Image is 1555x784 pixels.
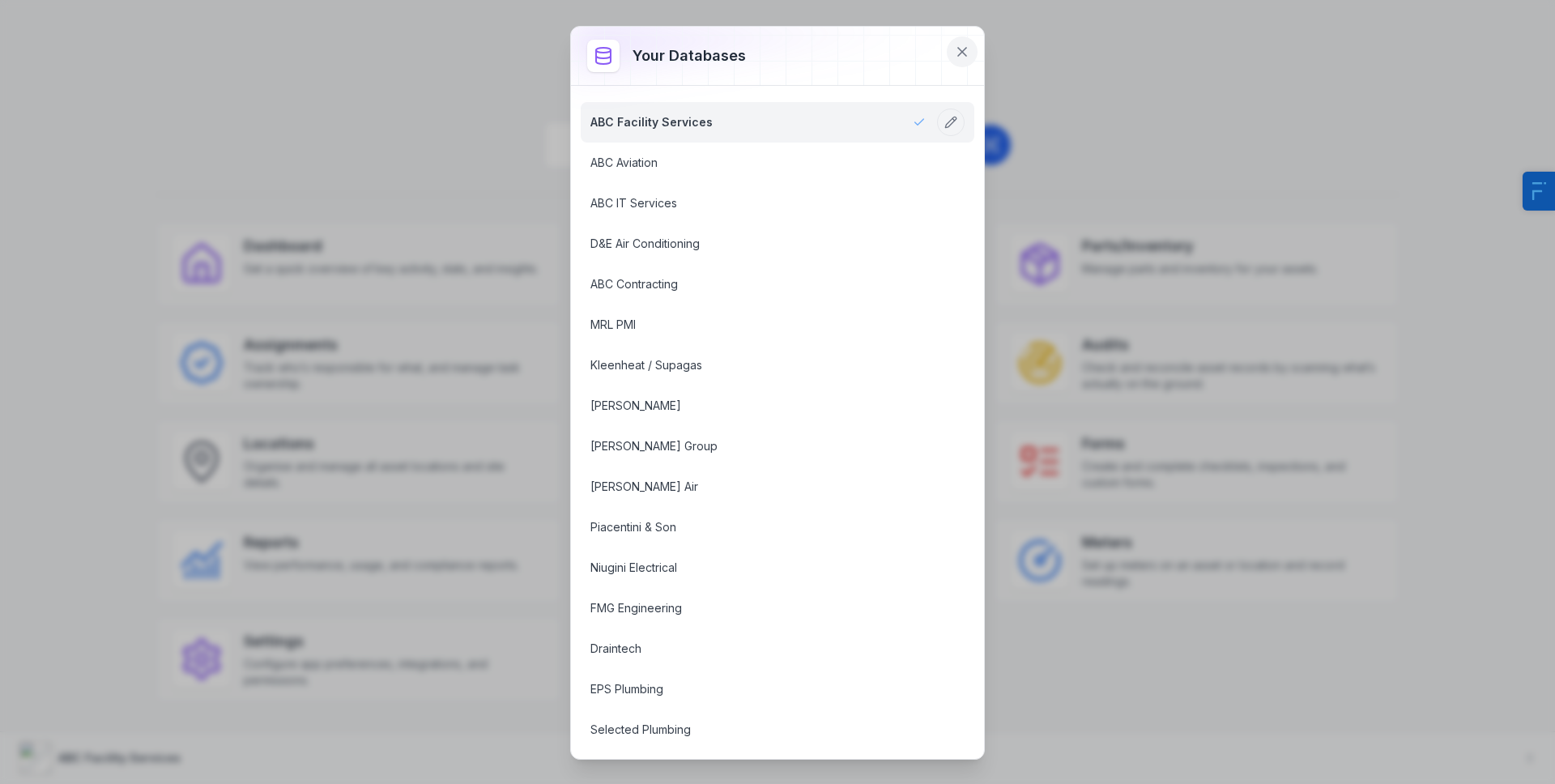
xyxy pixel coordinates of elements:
[590,600,926,616] a: FMG Engineering
[590,195,926,211] a: ABC IT Services
[590,641,926,657] a: Draintech
[590,236,926,252] a: D&E Air Conditioning
[590,155,926,171] a: ABC Aviation
[590,398,926,414] a: [PERSON_NAME]
[590,276,926,292] a: ABC Contracting
[590,479,926,495] a: [PERSON_NAME] Air
[590,560,926,576] a: Niugini Electrical
[590,114,926,130] a: ABC Facility Services
[633,45,746,67] h3: Your databases
[590,438,926,454] a: [PERSON_NAME] Group
[590,519,926,535] a: Piacentini & Son
[590,681,926,697] a: EPS Plumbing
[590,317,926,333] a: MRL PMI
[590,722,926,738] a: Selected Plumbing
[590,357,926,373] a: Kleenheat / Supagas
